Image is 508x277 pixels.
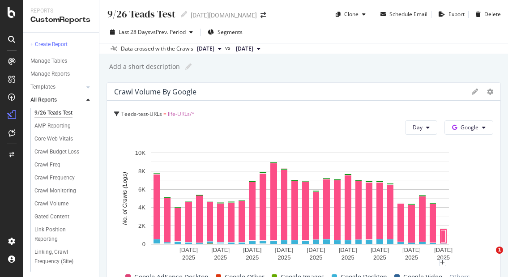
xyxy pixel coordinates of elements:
[191,11,257,20] div: [DATE][DOMAIN_NAME]
[179,247,198,253] text: [DATE]
[135,149,145,156] text: 10K
[448,10,465,18] div: Export
[138,186,145,193] text: 6K
[142,241,145,247] text: 0
[34,160,93,170] a: Crawl Freq
[121,45,193,53] div: Data crossed with the Crawls
[478,247,499,268] iframe: Intercom live chat
[389,10,427,18] div: Schedule Email
[344,10,359,18] div: Clone
[34,186,93,196] a: Crawl Monitoring
[30,40,68,49] div: + Create Report
[107,7,175,21] div: 9/26 Teads Test
[34,199,93,209] a: Crawl Volume
[402,247,421,253] text: [DATE]
[108,62,180,71] div: Add a short description
[30,56,67,66] div: Manage Tables
[114,148,486,263] svg: A chart.
[107,25,196,39] button: Last 28 DaysvsPrev. Period
[218,28,243,36] span: Segments
[339,247,357,253] text: [DATE]
[211,247,230,253] text: [DATE]
[461,124,478,131] span: Google
[34,199,68,209] div: Crawl Volume
[182,254,195,261] text: 2025
[138,222,145,229] text: 2K
[34,212,93,222] a: Gated Content
[342,254,354,261] text: 2025
[34,147,93,157] a: Crawl Budget Loss
[277,254,290,261] text: 2025
[30,56,93,66] a: Manage Tables
[484,10,501,18] div: Delete
[236,45,253,53] span: 2025 Aug. 30th
[435,7,465,21] button: Export
[260,12,266,18] div: arrow-right-arrow-left
[310,254,323,261] text: 2025
[232,43,264,54] button: [DATE]
[214,254,227,261] text: 2025
[34,247,86,266] div: Linking, Crawl Frequency (Site)
[225,44,232,52] span: vs
[371,247,389,253] text: [DATE]
[437,254,450,261] text: 2025
[34,225,93,244] a: Link Position Reporting
[121,172,128,225] text: No. of Crawls (Logs)
[243,247,261,253] text: [DATE]
[34,173,75,183] div: Crawl Frequency
[204,25,246,39] button: Segments
[30,69,93,79] a: Manage Reports
[444,120,493,135] button: Google
[30,40,93,49] a: + Create Report
[30,95,84,105] a: All Reports
[332,7,369,21] button: Clone
[405,254,418,261] text: 2025
[34,121,93,131] a: AMP Reporting
[34,147,79,157] div: Crawl Budget Loss
[34,225,85,244] div: Link Position Reporting
[30,82,55,92] div: Templates
[34,173,93,183] a: Crawl Frequency
[181,11,187,17] i: Edit report name
[30,82,84,92] a: Templates
[275,247,293,253] text: [DATE]
[34,247,93,266] a: Linking, Crawl Frequency (Site)
[34,134,93,144] a: Core Web Vitals
[34,108,93,118] a: 9/26 Teads Test
[34,121,71,131] div: AMP Reporting
[30,15,92,25] div: CustomReports
[373,254,386,261] text: 2025
[30,7,92,15] div: Reports
[472,7,501,21] button: Delete
[138,205,145,211] text: 4K
[34,108,73,118] div: 9/26 Teads Test
[307,247,325,253] text: [DATE]
[413,124,423,131] span: Day
[121,110,162,118] span: Teeds-test-URLs
[34,134,73,144] div: Core Web Vitals
[114,87,196,96] div: Crawl Volume by Google
[405,120,437,135] button: Day
[193,43,225,54] button: [DATE]
[34,212,69,222] div: Gated Content
[150,28,186,36] span: vs Prev. Period
[34,160,60,170] div: Crawl Freq
[377,7,427,21] button: Schedule Email
[163,110,166,118] span: =
[185,64,192,70] i: Edit report name
[34,186,76,196] div: Crawl Monitoring
[496,247,503,254] span: 1
[119,28,150,36] span: Last 28 Days
[138,168,145,175] text: 8K
[30,69,70,79] div: Manage Reports
[439,259,446,266] div: plus
[168,110,195,118] span: life-URLs/*
[197,45,214,53] span: 2025 Sep. 27th
[30,95,57,105] div: All Reports
[434,247,453,253] text: [DATE]
[246,254,259,261] text: 2025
